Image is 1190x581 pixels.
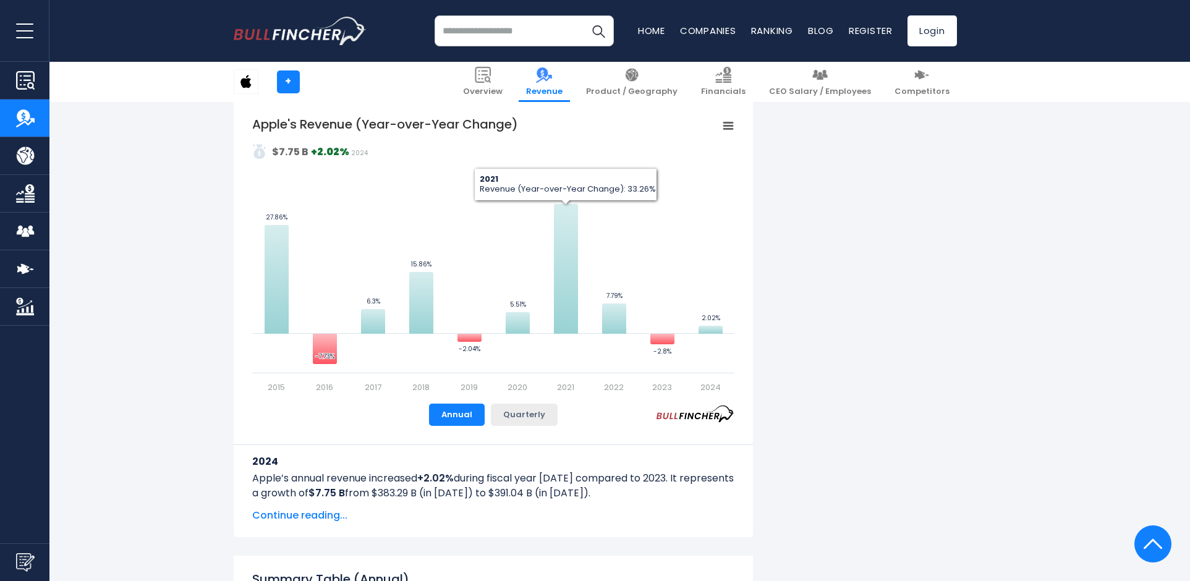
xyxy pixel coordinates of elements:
[762,62,878,102] a: CEO Salary / Employees
[266,213,287,222] text: 27.86%
[604,381,624,393] text: 2022
[316,381,333,393] text: 2016
[606,291,622,300] text: 7.79%
[680,24,736,37] a: Companies
[694,62,753,102] a: Financials
[458,344,480,354] text: -2.04%
[491,404,558,426] button: Quarterly
[252,471,734,501] p: Apple’s annual revenue increased during fiscal year [DATE] compared to 2023. It represents a grow...
[311,145,349,159] strong: +2.02%
[887,62,957,102] a: Competitors
[277,70,300,93] a: +
[557,381,574,393] text: 2021
[652,381,672,393] text: 2023
[429,404,485,426] button: Annual
[234,17,367,45] a: Go to homepage
[509,300,525,309] text: 5.51%
[586,87,678,97] span: Product / Geography
[252,116,518,133] tspan: Apple's Revenue (Year-over-Year Change)
[907,15,957,46] a: Login
[456,62,510,102] a: Overview
[234,17,367,45] img: bullfincher logo
[463,87,503,97] span: Overview
[583,15,614,46] button: Search
[351,148,368,158] span: 2024
[895,87,950,97] span: Competitors
[252,454,734,469] h3: 2024
[412,381,430,393] text: 2018
[234,70,258,93] img: AAPL logo
[638,24,665,37] a: Home
[252,144,267,159] img: addasd
[272,145,308,159] strong: $7.75 B
[653,347,671,356] text: -2.8%
[252,508,734,523] span: Continue reading...
[701,87,746,97] span: Financials
[315,352,334,361] text: -7.73%
[579,62,685,102] a: Product / Geography
[519,62,570,102] a: Revenue
[252,116,734,394] svg: Apple's Revenue (Year-over-Year Change)
[526,87,563,97] span: Revenue
[417,471,454,485] b: +2.02%
[411,260,431,269] text: 15.86%
[366,297,380,306] text: 6.3%
[461,381,478,393] text: 2019
[555,192,577,201] text: 33.26%
[849,24,893,37] a: Register
[268,381,285,393] text: 2015
[701,313,720,323] text: 2.02%
[508,381,527,393] text: 2020
[751,24,793,37] a: Ranking
[769,87,871,97] span: CEO Salary / Employees
[308,486,345,500] b: $7.75 B
[700,381,720,393] text: 2024
[364,381,381,393] text: 2017
[808,24,834,37] a: Blog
